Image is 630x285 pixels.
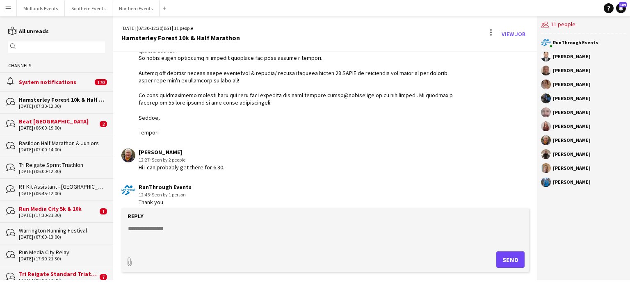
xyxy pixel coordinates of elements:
div: Thank you [139,198,192,206]
div: Beat [GEOGRAPHIC_DATA] [19,118,98,125]
span: 7 [100,274,107,280]
a: All unreads [8,27,49,35]
a: 189 [616,3,626,13]
div: RT Kit Assistant - [GEOGRAPHIC_DATA] 10k [19,183,105,190]
div: Hamsterley Forest 10k & Half Marathon [121,34,240,41]
span: 1 [100,208,107,214]
div: 12:48 [139,191,192,198]
div: [DATE] (06:45-12:00) [19,191,105,196]
div: Hamsterley Forest 10k & Half Marathon [19,96,105,103]
div: Tri Reigate Sprint Triathlon [19,161,105,169]
div: [PERSON_NAME] [553,124,591,129]
div: [DATE] (06:00-13:30) [19,278,98,283]
a: View Job [498,27,529,41]
span: · Seen by 2 people [150,157,185,163]
div: System notifications [19,78,93,86]
button: Northern Events [112,0,160,16]
button: Send [496,251,525,268]
label: Reply [128,212,144,220]
div: [DATE] (06:00-12:30) [19,169,105,174]
span: BST [164,25,172,31]
div: RunThrough Events [553,40,598,45]
div: [PERSON_NAME] [553,68,591,73]
div: Tri Reigate Standard Triathlon [19,270,98,278]
div: [DATE] (07:00-13:00) [19,234,105,240]
span: 189 [619,2,627,7]
div: [PERSON_NAME] [139,148,226,156]
div: [PERSON_NAME] [553,152,591,157]
div: Run Media City Relay [19,249,105,256]
div: Run Media City 5k & 10k [19,205,98,212]
div: [DATE] (17:30-21:30) [19,256,105,262]
div: [DATE] (07:30-12:30) [19,103,105,109]
div: [DATE] (06:00-19:00) [19,125,98,131]
div: [PERSON_NAME] [553,54,591,59]
div: [PERSON_NAME] [553,138,591,143]
div: [PERSON_NAME] [553,180,591,185]
div: Warrington Running Festival [19,227,105,234]
div: [DATE] (07:30-12:30) | 11 people [121,25,240,32]
button: Southern Events [65,0,112,16]
div: RunThrough Events [139,183,192,191]
div: Basildon Half Marathon & Juniors [19,139,105,147]
div: Hi i can probably get there for 6.30.. [139,164,226,171]
div: 11 people [541,16,626,34]
div: [PERSON_NAME] [553,82,591,87]
span: · Seen by 1 person [150,192,186,198]
button: Midlands Events [17,0,65,16]
div: [DATE] (07:00-14:00) [19,147,105,153]
div: [PERSON_NAME] [553,96,591,101]
div: [PERSON_NAME] [553,166,591,171]
div: 12:27 [139,156,226,164]
div: [DATE] (17:30-21:30) [19,212,98,218]
div: [PERSON_NAME] [553,110,591,115]
span: 170 [95,79,107,85]
span: 2 [100,121,107,127]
